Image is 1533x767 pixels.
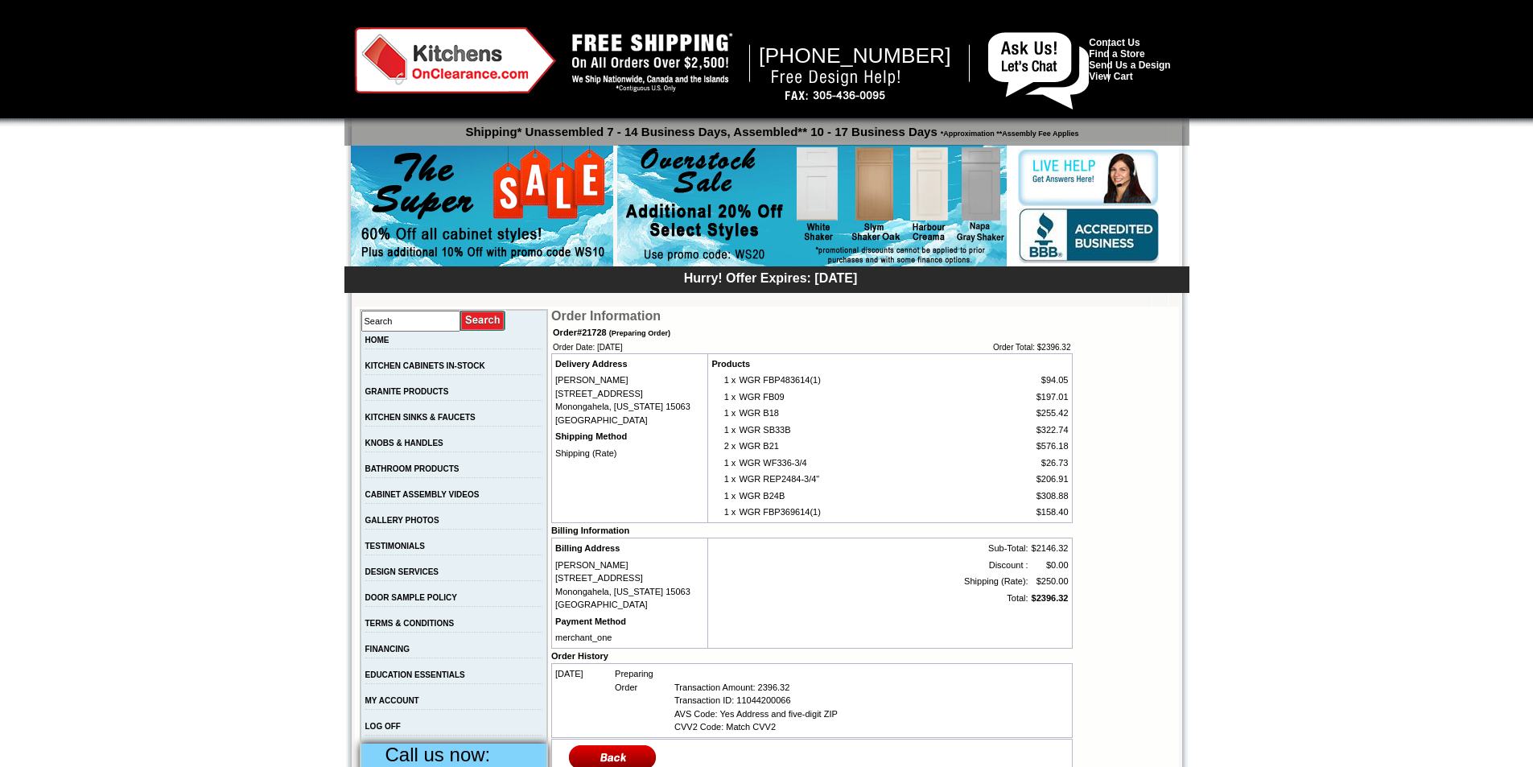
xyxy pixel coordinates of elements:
b: Billing Information [551,526,629,535]
span: *Approximation **Assembly Fee Applies [938,126,1079,138]
td: WGR FB09 [737,389,972,406]
b: Shipping Method [555,431,627,441]
span: [PHONE_NUMBER] [759,43,951,68]
td: 1 x [710,389,737,406]
td: WGR WF336-3/4 [737,455,972,472]
span: Call us now: [385,744,491,765]
a: LOG OFF [365,722,401,731]
a: MY ACCOUNT [365,696,419,705]
td: [PERSON_NAME] [STREET_ADDRESS] Monongahela, [US_STATE] 15063 [GEOGRAPHIC_DATA] [554,557,706,613]
img: Kitchens on Clearance Logo [355,27,556,93]
a: KITCHEN CABINETS IN-STOCK [365,361,485,370]
td: [DATE] [554,666,613,736]
b: Payment Method [555,616,626,626]
td: $206.91 [972,471,1069,488]
td: Shipping (Rate): [710,573,1029,590]
td: $197.01 [972,389,1069,406]
td: WGR B18 [737,405,972,422]
td: Total: [710,590,1029,607]
a: GALLERY PHOTOS [365,516,439,525]
td: Order Total: $2396.32 [798,341,1073,353]
span: #21728 [577,328,607,337]
small: (Preparing Order) [609,329,670,337]
a: KNOBS & HANDLES [365,439,443,447]
td: WGR REP2484-3/4" [737,471,972,488]
td: 1 x [710,504,737,521]
a: EDUCATION ESSENTIALS [365,670,465,679]
a: DESIGN SERVICES [365,567,439,576]
td: merchant_one [554,629,706,646]
div: Hurry! Offer Expires: [DATE] [352,269,1189,286]
td: $0.00 [1030,557,1070,574]
td: WGR FBP369614(1) [737,504,972,521]
td: $576.18 [972,438,1069,455]
a: TERMS & CONDITIONS [365,619,455,628]
a: CABINET ASSEMBLY VIDEOS [365,490,480,499]
td: 2 x [710,438,737,455]
a: KITCHEN SINKS & FAUCETS [365,413,476,422]
td: WGR B21 [737,438,972,455]
td: $250.00 [1030,573,1070,590]
input: Submit [460,310,506,332]
a: Find a Store [1089,48,1144,60]
b: Billing Address [555,543,620,553]
p: Shipping* Unassembled 7 - 14 Business Days, Assembled** 10 - 17 Business Days [352,118,1189,138]
td: Shipping (Rate) [554,445,706,462]
td: $158.40 [972,504,1069,521]
a: BATHROOM PRODUCTS [365,464,459,473]
td: $255.42 [972,405,1069,422]
b: Delivery Address [555,359,627,369]
td: Preparing Order [613,666,673,736]
td: WGR B24B [737,488,972,505]
td: Sub-Total: [710,540,1029,557]
a: DOOR SAMPLE POLICY [365,593,457,602]
a: Contact Us [1089,37,1139,48]
td: $2146.32 [1030,540,1070,557]
td: 1 x [710,372,737,389]
td: $308.88 [972,488,1069,505]
td: 1 x [710,471,737,488]
b: Order History [551,651,608,661]
td: $26.73 [972,455,1069,472]
td: WGR FBP483614(1) [737,372,972,389]
td: 1 x [710,422,737,439]
td: 1 x [710,405,737,422]
td: [PERSON_NAME] [STREET_ADDRESS] Monongahela, [US_STATE] 15063 [GEOGRAPHIC_DATA] [554,372,706,428]
b: $2396.32 [1032,593,1069,603]
td: 1 x [710,488,737,505]
a: View Cart [1089,71,1132,82]
a: FINANCING [365,645,410,654]
a: TESTIMONIALS [365,542,425,551]
td: Discount : [710,557,1029,574]
td: Transaction Amount: 2396.32 Transaction ID: 11044200066 AVS Code: Yes Address and five-digit ZIP ... [673,666,1069,736]
td: $322.74 [972,422,1069,439]
a: HOME [365,336,389,344]
a: GRANITE PRODUCTS [365,387,449,396]
a: Send Us a Design [1089,60,1170,71]
td: Order Date: [DATE] [551,341,798,353]
td: 1 x [710,455,737,472]
b: Order [553,328,670,337]
td: Order Information [551,309,1072,324]
b: Products [711,359,750,369]
td: $94.05 [972,372,1069,389]
td: WGR SB33B [737,422,972,439]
